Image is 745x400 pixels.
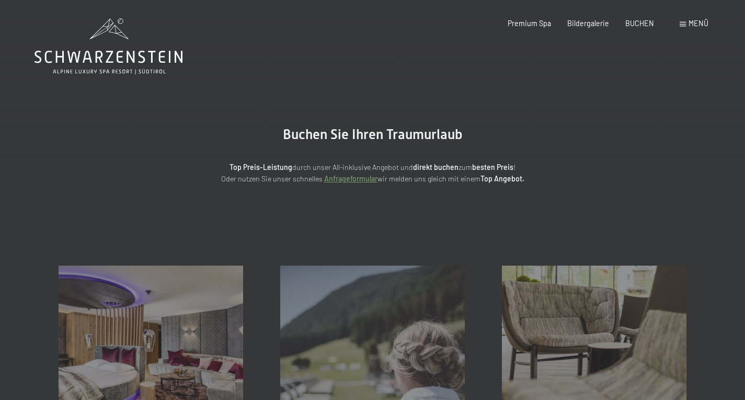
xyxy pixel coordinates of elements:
p: durch unser All-inklusive Angebot und zum ! Oder nutzen Sie unser schnelles wir melden uns gleich... [143,162,603,185]
a: Premium Spa [508,19,551,28]
strong: direkt buchen [413,163,459,172]
span: Buchen Sie Ihren Traumurlaub [283,127,463,142]
strong: Top Angebot. [480,174,524,183]
a: BUCHEN [625,19,654,28]
a: Anfrageformular [324,174,377,183]
strong: Top Preis-Leistung [230,163,292,172]
span: Menü [689,19,708,28]
strong: besten Preis [472,163,513,172]
a: Bildergalerie [567,19,609,28]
